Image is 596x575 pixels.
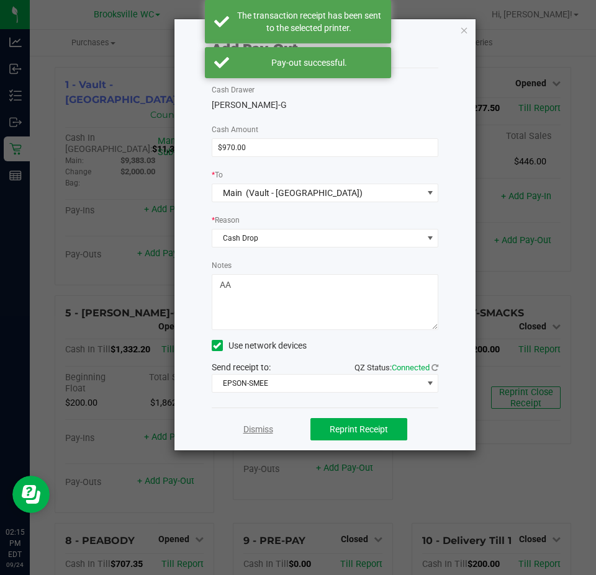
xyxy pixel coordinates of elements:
label: To [212,169,223,181]
span: Cash Amount [212,125,258,134]
label: Cash Drawer [212,84,255,96]
div: Pay-out successful. [236,56,382,69]
label: Reason [212,215,240,226]
div: The transaction receipt has been sent to the selected printer. [236,9,382,34]
div: [PERSON_NAME]-G [212,99,439,112]
span: Main [223,188,242,198]
span: (Vault - [GEOGRAPHIC_DATA]) [246,188,363,198]
span: QZ Status: [354,363,438,372]
iframe: Resource center [12,476,50,513]
button: Reprint Receipt [310,418,407,440]
span: Reprint Receipt [330,424,388,434]
span: Send receipt to: [212,362,271,372]
span: EPSON-SMEE [212,375,423,392]
span: Cash Drop [212,230,423,247]
label: Notes [212,260,232,271]
label: Use network devices [212,339,307,352]
a: Dismiss [243,423,273,436]
span: Connected [392,363,430,372]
